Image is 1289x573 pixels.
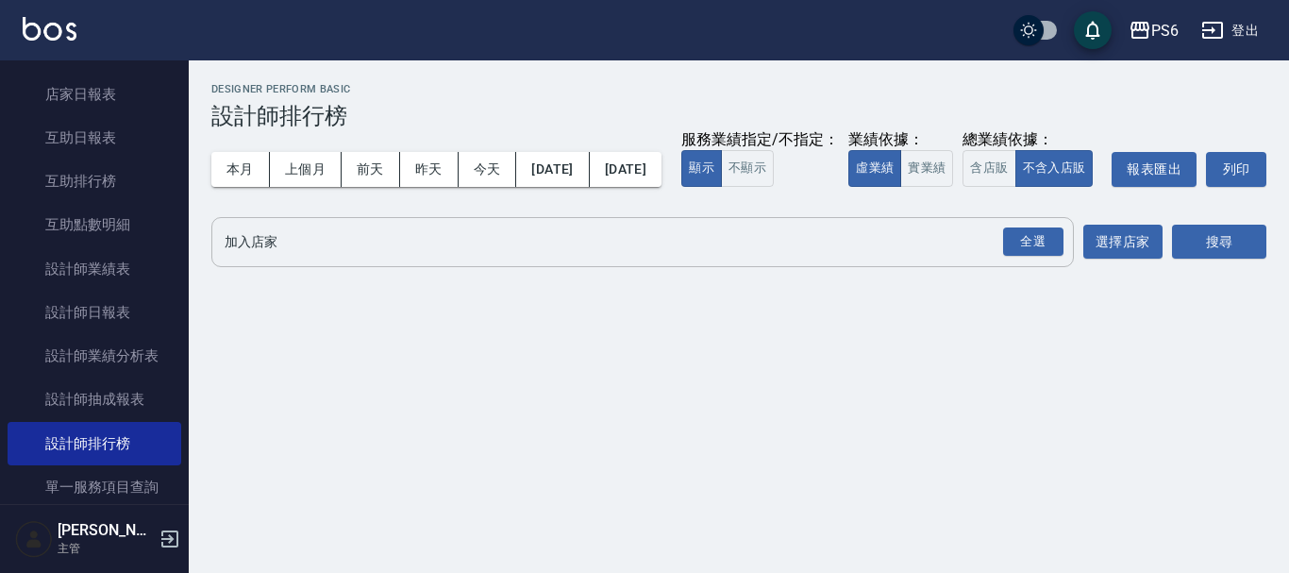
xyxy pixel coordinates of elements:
button: 登出 [1194,13,1266,48]
button: 昨天 [400,152,459,187]
a: 設計師日報表 [8,291,181,334]
button: 虛業績 [848,150,901,187]
img: Logo [23,17,76,41]
a: 單一服務項目查詢 [8,465,181,509]
a: 互助排行榜 [8,160,181,203]
button: 本月 [211,152,270,187]
a: 互助日報表 [8,116,181,160]
button: 上個月 [270,152,342,187]
a: 互助點數明細 [8,203,181,246]
div: PS6 [1151,19,1179,42]
a: 店家日報表 [8,73,181,116]
button: [DATE] [590,152,661,187]
button: Open [999,224,1067,261]
div: 總業績依據： [963,130,1102,150]
button: 報表匯出 [1112,152,1197,187]
h2: Designer Perform Basic [211,83,1266,95]
a: 設計師業績表 [8,247,181,291]
h5: [PERSON_NAME] [58,521,154,540]
button: 前天 [342,152,400,187]
a: 設計師抽成報表 [8,378,181,421]
button: 不含入店販 [1015,150,1094,187]
button: 含店販 [963,150,1015,187]
button: 顯示 [681,150,722,187]
h3: 設計師排行榜 [211,103,1266,129]
a: 設計師業績分析表 [8,334,181,378]
button: 今天 [459,152,517,187]
button: 不顯示 [721,150,774,187]
p: 主管 [58,540,154,557]
a: 設計師排行榜 [8,422,181,465]
input: 店家名稱 [220,226,1037,259]
button: 實業績 [900,150,953,187]
button: [DATE] [516,152,589,187]
button: PS6 [1121,11,1186,50]
div: 服務業績指定/不指定： [681,130,839,150]
button: save [1074,11,1112,49]
div: 業績依據： [848,130,953,150]
button: 搜尋 [1172,225,1266,260]
button: 選擇店家 [1083,225,1163,260]
img: Person [15,520,53,558]
div: 全選 [1003,228,1063,257]
button: 列印 [1206,152,1266,187]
